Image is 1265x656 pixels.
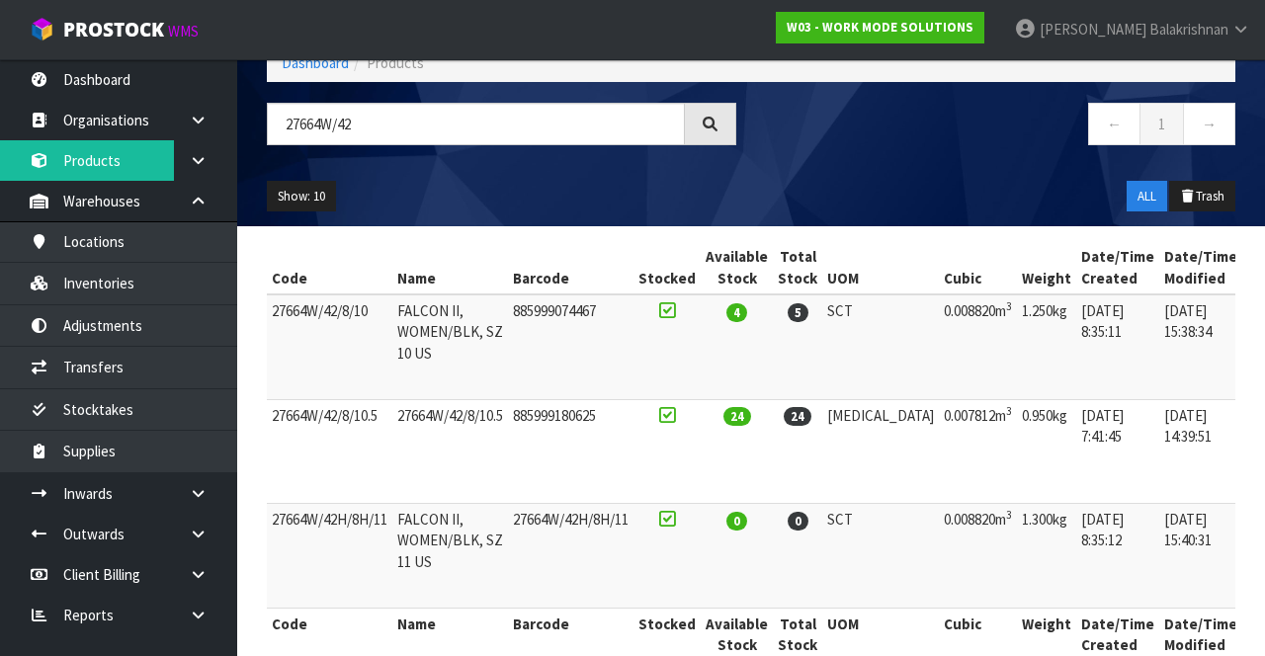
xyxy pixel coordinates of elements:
[1159,294,1242,399] td: [DATE] 15:38:34
[267,504,392,609] td: 27664W/42H/8H/11
[1076,294,1159,399] td: [DATE] 8:35:11
[1159,399,1242,504] td: [DATE] 14:39:51
[1149,20,1228,39] span: Balakrishnan
[1088,103,1140,145] a: ←
[1017,294,1076,399] td: 1.250kg
[633,241,701,294] th: Stocked
[1159,241,1242,294] th: Date/Time Modified
[822,399,939,504] td: [MEDICAL_DATA]
[726,512,747,531] span: 0
[776,12,984,43] a: W03 - WORK MODE SOLUTIONS
[508,399,633,504] td: 885999180625
[787,19,973,36] strong: W03 - WORK MODE SOLUTIONS
[939,294,1017,399] td: 0.008820m
[773,241,822,294] th: Total Stock
[939,241,1017,294] th: Cubic
[267,241,392,294] th: Code
[1127,181,1167,212] button: ALL
[267,399,392,504] td: 27664W/42/8/10.5
[939,504,1017,609] td: 0.008820m
[822,294,939,399] td: SCT
[1159,504,1242,609] td: [DATE] 15:40:31
[1017,241,1076,294] th: Weight
[1076,504,1159,609] td: [DATE] 8:35:12
[788,512,808,531] span: 0
[1183,103,1235,145] a: →
[1076,241,1159,294] th: Date/Time Created
[30,17,54,41] img: cube-alt.png
[701,241,773,294] th: Available Stock
[1006,508,1012,522] sup: 3
[1006,299,1012,313] sup: 3
[392,504,508,609] td: FALCON II, WOMEN/BLK, SZ 11 US
[1006,404,1012,418] sup: 3
[267,103,685,145] input: Search products
[784,407,811,426] span: 24
[822,504,939,609] td: SCT
[392,241,508,294] th: Name
[63,17,164,42] span: ProStock
[939,399,1017,504] td: 0.007812m
[267,181,336,212] button: Show: 10
[726,303,747,322] span: 4
[508,241,633,294] th: Barcode
[508,504,633,609] td: 27664W/42H/8H/11
[1139,103,1184,145] a: 1
[282,53,349,72] a: Dashboard
[1076,399,1159,504] td: [DATE] 7:41:45
[1169,181,1235,212] button: Trash
[392,294,508,399] td: FALCON II, WOMEN/BLK, SZ 10 US
[1017,504,1076,609] td: 1.300kg
[766,103,1235,151] nav: Page navigation
[1040,20,1146,39] span: [PERSON_NAME]
[1017,399,1076,504] td: 0.950kg
[788,303,808,322] span: 5
[508,294,633,399] td: 885999074467
[367,53,424,72] span: Products
[723,407,751,426] span: 24
[392,399,508,504] td: 27664W/42/8/10.5
[168,22,199,41] small: WMS
[267,294,392,399] td: 27664W/42/8/10
[822,241,939,294] th: UOM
